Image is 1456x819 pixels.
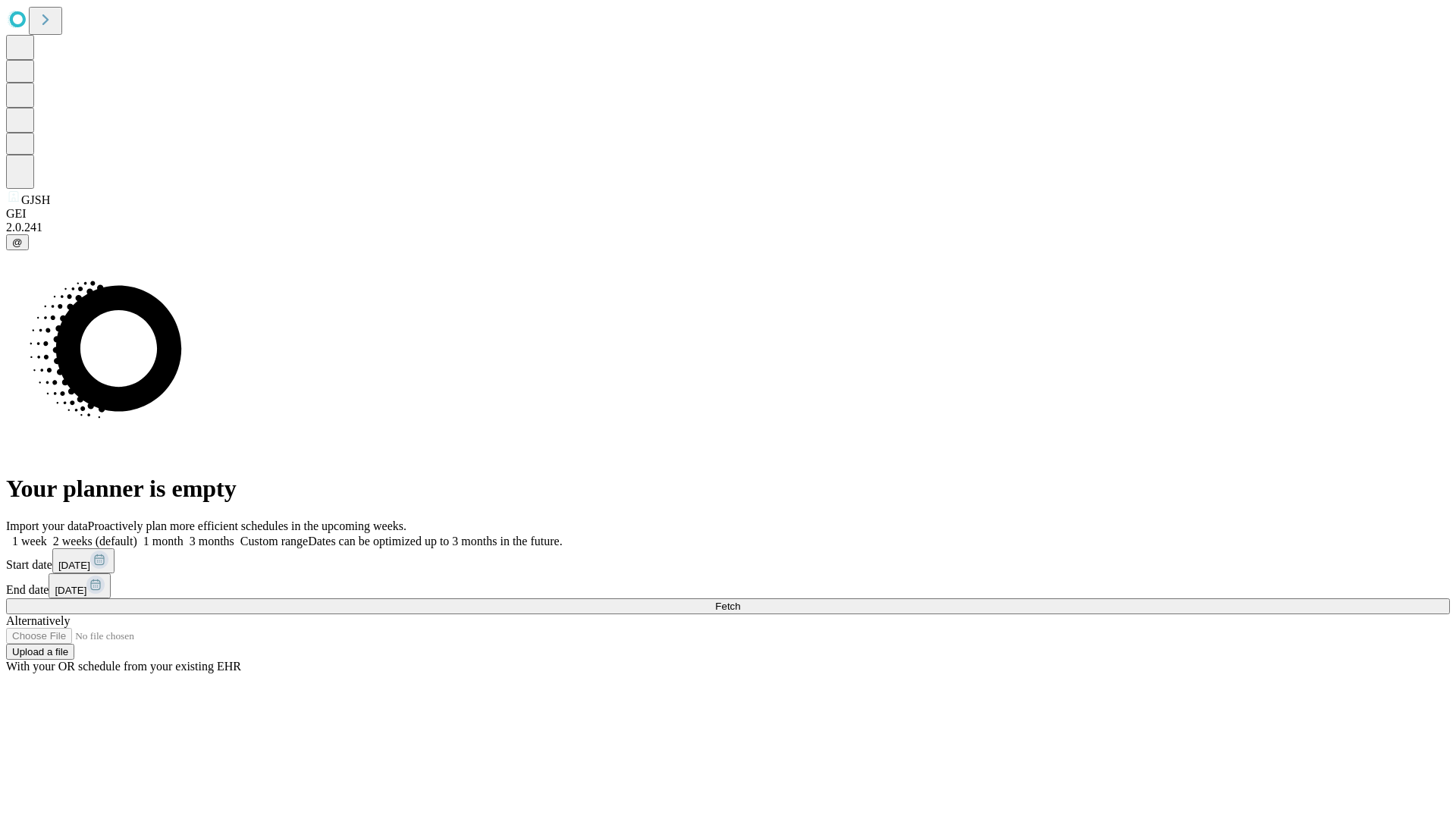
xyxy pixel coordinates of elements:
div: GEI [6,207,1450,221]
span: Import your data [6,519,88,532]
span: Fetch [715,601,740,612]
div: Start date [6,548,1450,573]
span: With your OR schedule from your existing EHR [6,660,241,673]
span: 1 month [143,535,184,548]
span: 1 week [12,535,47,548]
span: 2 weeks (default) [53,535,137,548]
div: End date [6,573,1450,598]
span: 3 months [190,535,234,548]
span: Dates can be optimized up to 3 months in the future. [308,535,562,548]
button: [DATE] [52,548,115,573]
button: Fetch [6,598,1450,614]
span: [DATE] [55,585,86,596]
button: Upload a file [6,644,74,660]
span: Proactively plan more efficient schedules in the upcoming weeks. [88,519,406,532]
button: @ [6,234,29,250]
span: @ [12,237,23,248]
span: Alternatively [6,614,70,627]
span: Custom range [240,535,308,548]
div: 2.0.241 [6,221,1450,234]
span: GJSH [21,193,50,206]
h1: Your planner is empty [6,475,1450,503]
button: [DATE] [49,573,111,598]
span: [DATE] [58,560,90,571]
